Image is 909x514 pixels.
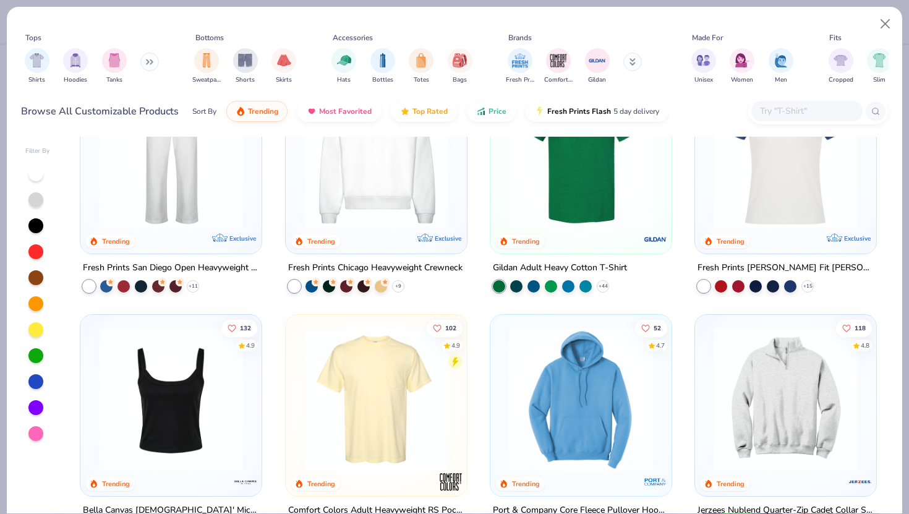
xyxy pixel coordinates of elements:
img: ff4ddab5-f3f6-4a83-b930-260fe1a46572 [707,327,864,471]
button: filter button [867,48,892,85]
button: Top Rated [391,101,457,122]
div: filter for Men [769,48,793,85]
div: filter for Fresh Prints [506,48,534,85]
div: 4.9 [451,341,459,350]
button: filter button [409,48,433,85]
span: Hoodies [64,75,87,85]
img: 3b8e2d2b-9efc-4c57-9938-d7ab7105db2e [659,327,816,471]
img: Comfort Colors logo [438,469,463,494]
img: most_fav.gif [307,106,317,116]
button: Trending [226,101,288,122]
div: Accessories [333,32,373,43]
span: Totes [414,75,429,85]
button: Fresh Prints Flash5 day delivery [526,101,668,122]
button: Close [874,12,897,36]
span: Top Rated [412,106,448,116]
img: trending.gif [236,106,245,116]
img: f2707318-0607-4e9d-8b72-fe22b32ef8d9 [454,327,611,471]
button: filter button [506,48,534,85]
span: Bottles [372,75,393,85]
span: Trending [248,106,278,116]
img: Shorts Image [238,53,252,67]
span: + 9 [395,283,401,290]
div: Brands [508,32,532,43]
span: Bags [453,75,467,85]
img: 1593a31c-dba5-4ff5-97bf-ef7c6ca295f9 [503,327,659,471]
img: Gildan logo [643,227,668,252]
img: db319196-8705-402d-8b46-62aaa07ed94f [503,84,659,228]
div: filter for Shirts [25,48,49,85]
button: filter button [769,48,793,85]
div: filter for Comfort Colors [544,48,573,85]
img: Fresh Prints Image [511,51,529,70]
div: Fits [829,32,842,43]
span: + 11 [189,283,198,290]
button: filter button [730,48,754,85]
img: Bags Image [453,53,466,67]
button: Price [467,101,516,122]
img: Skirts Image [277,53,291,67]
button: filter button [691,48,716,85]
img: Shirts Image [30,53,44,67]
div: filter for Women [730,48,754,85]
div: filter for Unisex [691,48,716,85]
img: df5250ff-6f61-4206-a12c-24931b20f13c [93,84,249,228]
span: 132 [240,325,251,331]
img: Unisex Image [696,53,711,67]
button: filter button [448,48,472,85]
img: Men Image [774,53,788,67]
img: Tanks Image [108,53,121,67]
img: c7959168-479a-4259-8c5e-120e54807d6b [659,84,816,228]
div: filter for Gildan [585,48,610,85]
img: Hats Image [337,53,351,67]
button: filter button [192,48,221,85]
div: 4.7 [656,341,665,350]
img: Cropped Image [834,53,848,67]
span: Slim [873,75,886,85]
span: Men [775,75,787,85]
div: filter for Tanks [102,48,127,85]
span: Exclusive [844,234,871,242]
span: Exclusive [230,234,257,242]
div: filter for Hats [331,48,356,85]
img: Bottles Image [376,53,390,67]
button: filter button [271,48,296,85]
img: Sweatpants Image [200,53,213,67]
span: Unisex [694,75,713,85]
button: Most Favorited [297,101,381,122]
div: Sort By [192,106,216,117]
div: filter for Sweatpants [192,48,221,85]
div: filter for Hoodies [63,48,88,85]
div: Fresh Prints San Diego Open Heavyweight Sweatpants [83,260,259,276]
span: + 44 [598,283,607,290]
span: 5 day delivery [613,105,659,119]
span: 102 [445,325,456,331]
img: Jerzees logo [848,469,873,494]
img: Hoodies Image [69,53,82,67]
div: Filter By [25,147,50,156]
img: TopRated.gif [400,106,410,116]
button: filter button [102,48,127,85]
img: Bella + Canvas logo [234,469,258,494]
span: Comfort Colors [544,75,573,85]
div: Bottoms [195,32,224,43]
img: Gildan Image [588,51,607,70]
span: Sweatpants [192,75,221,85]
div: filter for Totes [409,48,433,85]
div: Browse All Customizable Products [21,104,179,119]
span: Gildan [588,75,606,85]
div: Made For [692,32,723,43]
img: 1358499d-a160-429c-9f1e-ad7a3dc244c9 [298,84,454,228]
div: 4.9 [246,341,255,350]
img: 9145e166-e82d-49ae-94f7-186c20e691c9 [454,84,611,228]
span: 118 [855,325,866,331]
button: filter button [63,48,88,85]
img: Slim Image [873,53,886,67]
span: Tanks [106,75,122,85]
div: filter for Shorts [233,48,258,85]
span: Shirts [28,75,45,85]
img: Comfort Colors Image [549,51,568,70]
button: filter button [585,48,610,85]
span: Hats [337,75,351,85]
div: Tops [25,32,41,43]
